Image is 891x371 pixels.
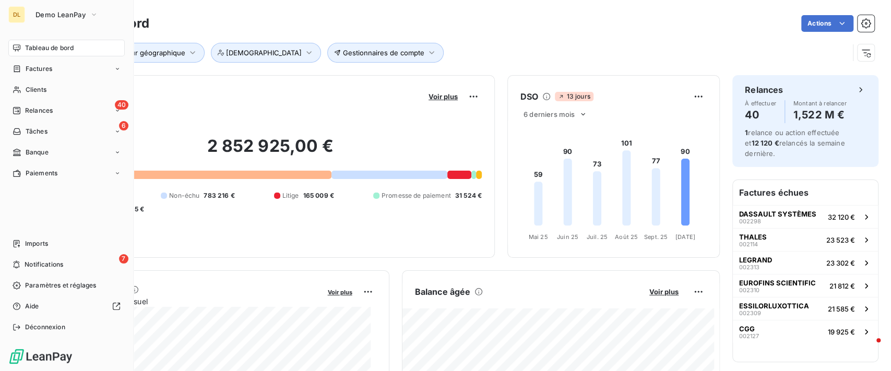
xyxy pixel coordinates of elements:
tspan: Mai 25 [529,233,548,240]
span: Notifications [25,260,63,269]
span: Gestionnaires de compte [343,49,424,57]
h2: 2 852 925,00 € [59,136,482,167]
span: Litige [282,191,299,200]
h6: DSO [520,90,538,103]
span: 23 302 € [826,259,855,267]
button: CGG00212719 925 € [733,320,878,343]
span: 6 derniers mois [524,110,575,118]
span: relance ou action effectuée et relancés la semaine dernière. [745,128,845,158]
span: Tableau de bord [25,43,74,53]
span: 6 [119,121,128,130]
button: Voir plus [325,287,355,296]
span: Factures [26,64,52,74]
tspan: Juil. 25 [587,233,608,240]
h6: Balance âgée [415,285,471,298]
button: ESSILORLUXOTTICA00230921 585 € [733,297,878,320]
span: 21 585 € [828,305,855,313]
span: 19 925 € [828,328,855,336]
span: 002310 [739,287,759,293]
span: 13 jours [555,92,593,101]
button: Secteur géographique [98,43,205,63]
a: Aide [8,298,125,315]
span: 002114 [739,241,758,247]
tspan: Juin 25 [557,233,578,240]
button: Gestionnaires de compte [327,43,444,63]
span: 23 523 € [826,236,855,244]
span: 002309 [739,310,761,316]
button: EUROFINS SCIENTIFIC00231021 812 € [733,274,878,297]
span: Voir plus [328,289,352,296]
span: 002298 [739,218,761,224]
span: 002127 [739,333,759,339]
span: Banque [26,148,49,157]
span: EUROFINS SCIENTIFIC [739,279,816,287]
span: 32 120 € [828,213,855,221]
span: 40 [115,100,128,110]
span: 31 524 € [455,191,482,200]
span: ESSILORLUXOTTICA [739,302,809,310]
span: Montant à relancer [793,100,847,106]
tspan: Août 25 [615,233,638,240]
h6: Relances [745,83,783,96]
tspan: Sept. 25 [644,233,668,240]
img: Logo LeanPay [8,348,73,365]
h4: 40 [745,106,776,123]
span: DASSAULT SYSTÈMES [739,210,816,218]
span: Paiements [26,169,57,178]
tspan: [DATE] [675,233,695,240]
button: [DEMOGRAPHIC_DATA] [211,43,321,63]
span: Voir plus [429,92,458,101]
span: Demo LeanPay [35,10,86,19]
span: À effectuer [745,100,776,106]
button: THALES00211423 523 € [733,228,878,251]
span: THALES [739,233,767,241]
span: Secteur géographique [113,49,185,57]
button: LEGRAND00231323 302 € [733,251,878,274]
span: Clients [26,85,46,94]
iframe: Intercom live chat [856,336,881,361]
div: DL [8,6,25,23]
button: Actions [801,15,853,32]
span: 12 120 € [751,139,779,147]
span: Non-échu [169,191,199,200]
span: 165 009 € [303,191,334,200]
span: 21 812 € [829,282,855,290]
span: CGG [739,325,755,333]
span: 783 216 € [204,191,234,200]
span: Tâches [26,127,47,136]
span: Chiffre d'affaires mensuel [59,296,320,307]
span: [DEMOGRAPHIC_DATA] [226,49,302,57]
span: 1 [745,128,748,137]
h6: Factures échues [733,180,878,205]
span: Relances [25,106,53,115]
button: Voir plus [646,287,682,296]
span: 002313 [739,264,759,270]
button: Voir plus [425,92,461,101]
span: Paramètres et réglages [25,281,96,290]
span: Aide [25,302,39,311]
span: Déconnexion [25,322,65,332]
span: Imports [25,239,48,248]
button: DASSAULT SYSTÈMES00229832 120 € [733,205,878,228]
span: 7 [119,254,128,264]
h4: 1,522 M € [793,106,847,123]
span: Promesse de paiement [382,191,451,200]
span: Voir plus [649,288,679,296]
span: LEGRAND [739,256,772,264]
